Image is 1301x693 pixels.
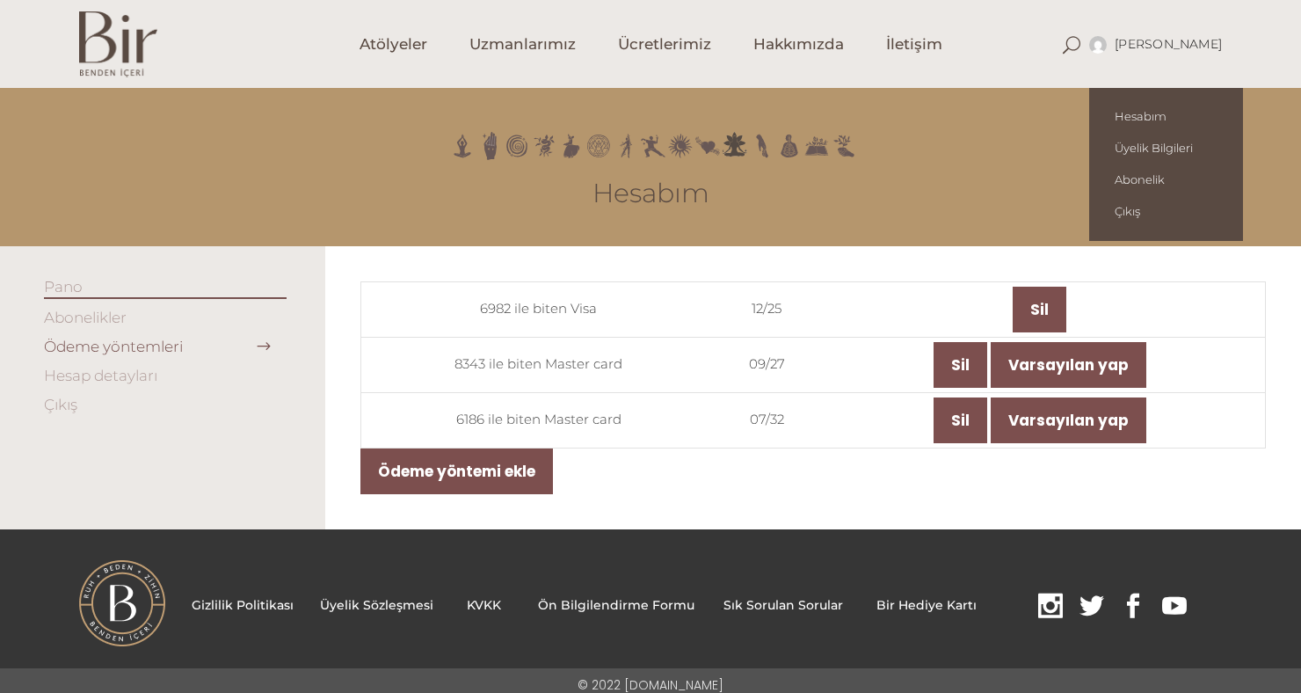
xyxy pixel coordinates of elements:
a: Varsayılan yap [991,342,1146,388]
a: Çıkış [44,396,77,413]
a: Sil [934,398,987,443]
td: 12/25 [716,282,818,338]
td: 6186 ile biten Master card [361,393,716,449]
td: 8343 ile biten Master card [361,338,716,393]
a: Hesabım [1089,100,1243,132]
a: Pano [44,278,83,295]
span: [PERSON_NAME] [1115,36,1222,52]
a: Ön Bilgilendirme Formu [538,597,694,613]
a: KVKK [467,597,501,613]
a: Üyelik Sözleşmesi [320,597,433,613]
a: Sil [934,342,987,388]
a: Ödeme yöntemi ekle [360,449,553,494]
a: Bir Hediye Kartı [876,597,977,613]
a: Gizlilik Politikası [192,597,294,613]
span: Üyelik Bilgileri [1115,141,1217,155]
td: 07/32 [716,393,818,449]
span: Atölyeler [360,34,427,55]
a: Abonelikler [44,309,127,326]
a: Sık Sorulan Sorular [723,597,843,613]
span: İletişim [886,34,942,55]
span: Abonelik [1115,172,1217,186]
a: Çıkış [1089,195,1243,227]
a: Varsayılan yap [991,398,1146,443]
span: Uzmanlarımız [469,34,576,55]
img: BI%CC%87R-LOGO.png [79,560,165,646]
span: Ücretlerimiz [618,34,711,55]
p: . [192,593,1200,620]
td: 6982 ile biten Visa [361,282,716,338]
a: Hesap detayları [44,367,157,384]
a: Sil [1013,287,1066,332]
a: Abonelik [1089,164,1243,195]
a: Ödeme yöntemleri [44,338,183,355]
span: Hesabım [1115,109,1217,123]
span: Çıkış [1115,204,1217,218]
td: 09/27 [716,338,818,393]
a: Üyelik Bilgileri [1089,132,1243,164]
span: Hakkımızda [753,34,844,55]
